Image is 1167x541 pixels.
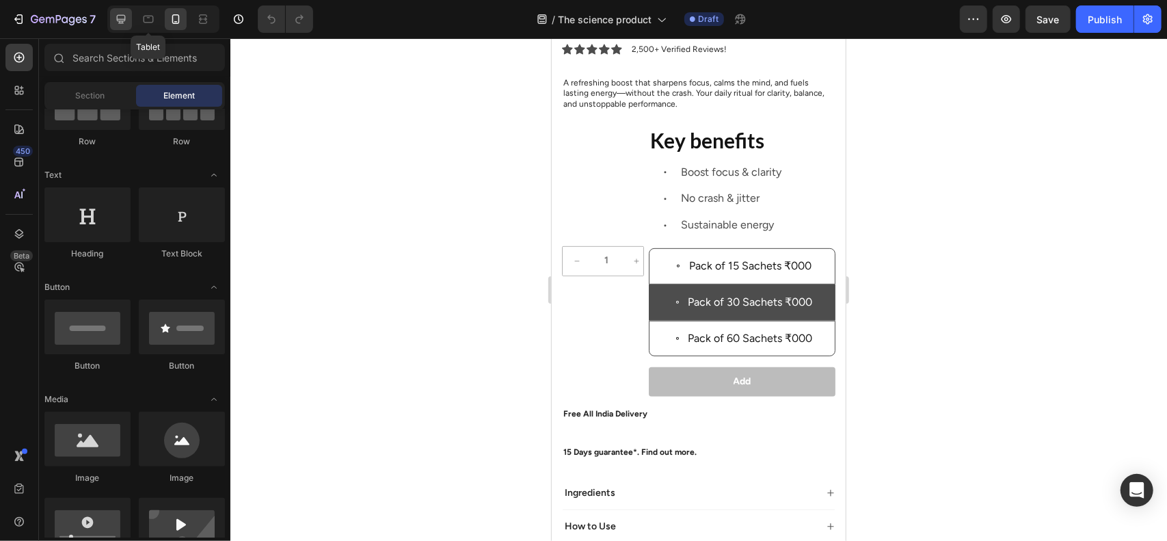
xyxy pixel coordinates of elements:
[5,5,102,33] button: 7
[139,472,225,484] div: Image
[552,12,555,27] span: /
[1025,5,1071,33] button: Save
[1121,474,1153,507] div: Open Intercom Messenger
[44,135,131,148] div: Row
[203,164,225,186] span: Toggle open
[203,388,225,410] span: Toggle open
[139,135,225,148] div: Row
[1088,12,1122,27] div: Publish
[10,250,33,261] div: Beta
[44,169,62,181] span: Text
[44,281,70,293] span: Button
[44,44,225,71] input: Search Sections & Elements
[44,472,131,484] div: Image
[698,13,719,25] span: Draft
[76,90,105,102] span: Section
[44,393,68,406] span: Media
[44,248,131,260] div: Heading
[90,11,96,27] p: 7
[13,146,33,157] div: 450
[139,360,225,372] div: Button
[552,38,846,541] iframe: Design area
[1037,14,1060,25] span: Save
[258,5,313,33] div: Undo/Redo
[44,360,131,372] div: Button
[203,276,225,298] span: Toggle open
[558,12,652,27] span: The science product
[139,248,225,260] div: Text Block
[163,90,195,102] span: Element
[1076,5,1134,33] button: Publish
